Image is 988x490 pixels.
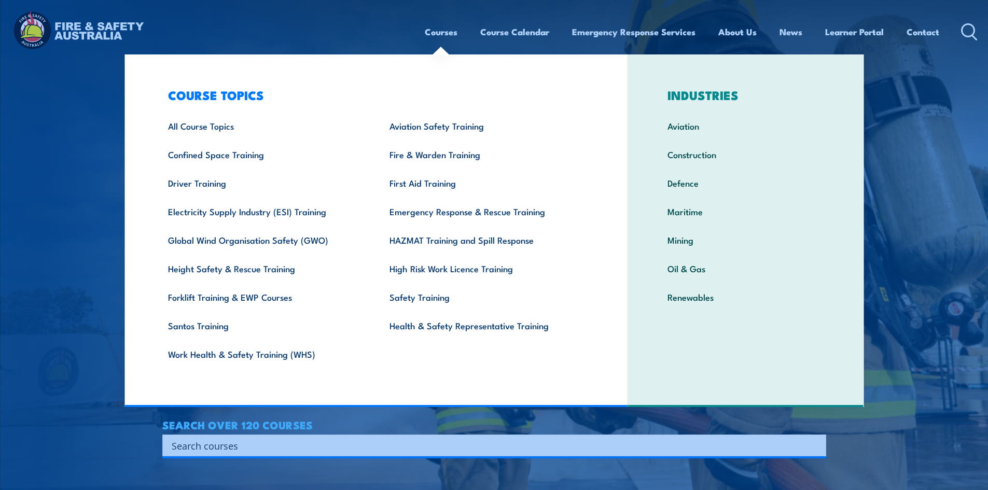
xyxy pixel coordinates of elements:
a: Mining [651,226,840,254]
button: Search magnifier button [808,438,823,453]
a: Health & Safety Representative Training [373,311,595,340]
a: About Us [718,18,757,46]
a: Confined Space Training [152,140,373,169]
a: Emergency Response & Rescue Training [373,197,595,226]
a: Oil & Gas [651,254,840,283]
a: Fire & Warden Training [373,140,595,169]
form: Search form [174,438,805,453]
a: Height Safety & Rescue Training [152,254,373,283]
a: Contact [907,18,939,46]
a: Driver Training [152,169,373,197]
a: Course Calendar [480,18,549,46]
a: High Risk Work Licence Training [373,254,595,283]
a: News [780,18,802,46]
a: Courses [425,18,457,46]
a: Aviation Safety Training [373,111,595,140]
a: All Course Topics [152,111,373,140]
a: Renewables [651,283,840,311]
a: Aviation [651,111,840,140]
h3: COURSE TOPICS [152,88,595,102]
a: Defence [651,169,840,197]
a: Emergency Response Services [572,18,695,46]
a: Work Health & Safety Training (WHS) [152,340,373,368]
a: Learner Portal [825,18,884,46]
a: Safety Training [373,283,595,311]
a: Forklift Training & EWP Courses [152,283,373,311]
input: Search input [172,438,803,453]
h3: INDUSTRIES [651,88,840,102]
a: HAZMAT Training and Spill Response [373,226,595,254]
a: Construction [651,140,840,169]
a: Electricity Supply Industry (ESI) Training [152,197,373,226]
a: Maritime [651,197,840,226]
a: First Aid Training [373,169,595,197]
h4: SEARCH OVER 120 COURSES [162,419,826,430]
a: Santos Training [152,311,373,340]
a: Global Wind Organisation Safety (GWO) [152,226,373,254]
